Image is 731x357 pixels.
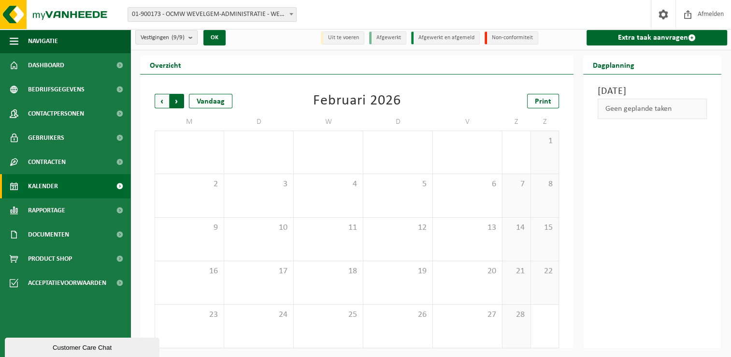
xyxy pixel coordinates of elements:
[128,8,296,21] span: 01-900173 - OCMW WEVELGEM-ADMINISTRATIE - WEVELGEM
[507,223,526,233] span: 14
[5,336,161,357] iframe: chat widget
[141,30,185,45] span: Vestigingen
[203,30,226,45] button: OK
[536,266,554,277] span: 22
[438,223,497,233] span: 13
[368,179,428,190] span: 5
[28,102,84,126] span: Contactpersonen
[189,94,232,108] div: Vandaag
[299,310,358,320] span: 25
[28,150,66,174] span: Contracten
[28,53,64,77] span: Dashboard
[527,94,559,108] a: Print
[155,113,224,131] td: M
[598,99,707,119] div: Geen geplande taken
[536,136,554,147] span: 1
[229,266,288,277] span: 17
[369,31,406,45] li: Afgewerkt
[438,179,497,190] span: 6
[507,310,526,320] span: 28
[485,31,538,45] li: Non-conformiteit
[128,7,297,22] span: 01-900173 - OCMW WEVELGEM-ADMINISTRATIE - WEVELGEM
[160,266,219,277] span: 16
[368,223,428,233] span: 12
[160,223,219,233] span: 9
[135,30,198,45] button: Vestigingen(9/9)
[536,223,554,233] span: 15
[28,247,72,271] span: Product Shop
[294,113,363,131] td: W
[507,179,526,190] span: 7
[583,55,644,74] h2: Dagplanning
[28,271,106,295] span: Acceptatievoorwaarden
[28,198,65,223] span: Rapportage
[28,126,64,150] span: Gebruikers
[28,174,58,198] span: Kalender
[502,113,531,131] td: Z
[172,34,185,41] count: (9/9)
[438,266,497,277] span: 20
[411,31,480,45] li: Afgewerkt en afgemeld
[229,223,288,233] span: 10
[368,266,428,277] span: 19
[170,94,184,108] span: Volgende
[229,179,288,190] span: 3
[363,113,433,131] td: D
[299,223,358,233] span: 11
[368,310,428,320] span: 26
[160,179,219,190] span: 2
[536,179,554,190] span: 8
[140,55,191,74] h2: Overzicht
[229,310,288,320] span: 24
[28,223,69,247] span: Documenten
[155,94,169,108] span: Vorige
[587,30,727,45] a: Extra taak aanvragen
[28,29,58,53] span: Navigatie
[531,113,559,131] td: Z
[313,94,401,108] div: Februari 2026
[433,113,502,131] td: V
[224,113,294,131] td: D
[535,98,551,105] span: Print
[160,310,219,320] span: 23
[299,179,358,190] span: 4
[598,84,707,99] h3: [DATE]
[507,266,526,277] span: 21
[299,266,358,277] span: 18
[321,31,364,45] li: Uit te voeren
[28,77,85,102] span: Bedrijfsgegevens
[438,310,497,320] span: 27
